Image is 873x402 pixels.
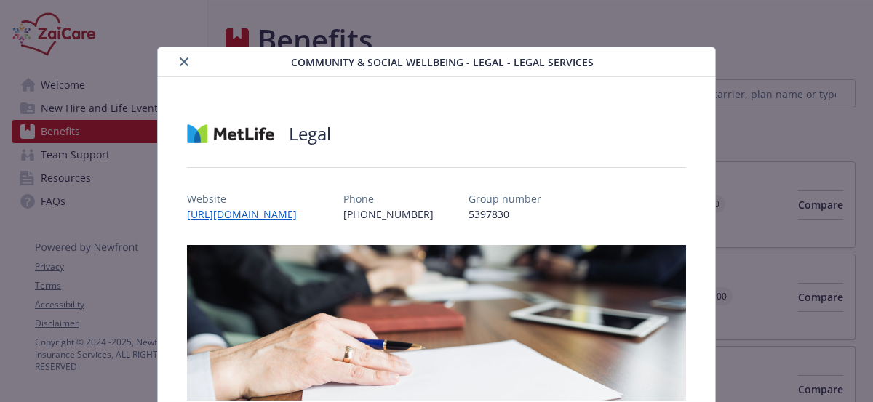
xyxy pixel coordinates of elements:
[343,206,434,222] p: [PHONE_NUMBER]
[187,207,308,221] a: [URL][DOMAIN_NAME]
[175,53,193,71] button: close
[469,191,541,206] p: Group number
[187,245,686,401] img: banner
[289,121,331,146] h2: Legal
[343,191,434,206] p: Phone
[469,206,541,222] p: 5397830
[187,191,308,206] p: Website
[187,112,274,156] img: Metlife Inc
[291,55,594,70] span: Community & Social Wellbeing - Legal - Legal Services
